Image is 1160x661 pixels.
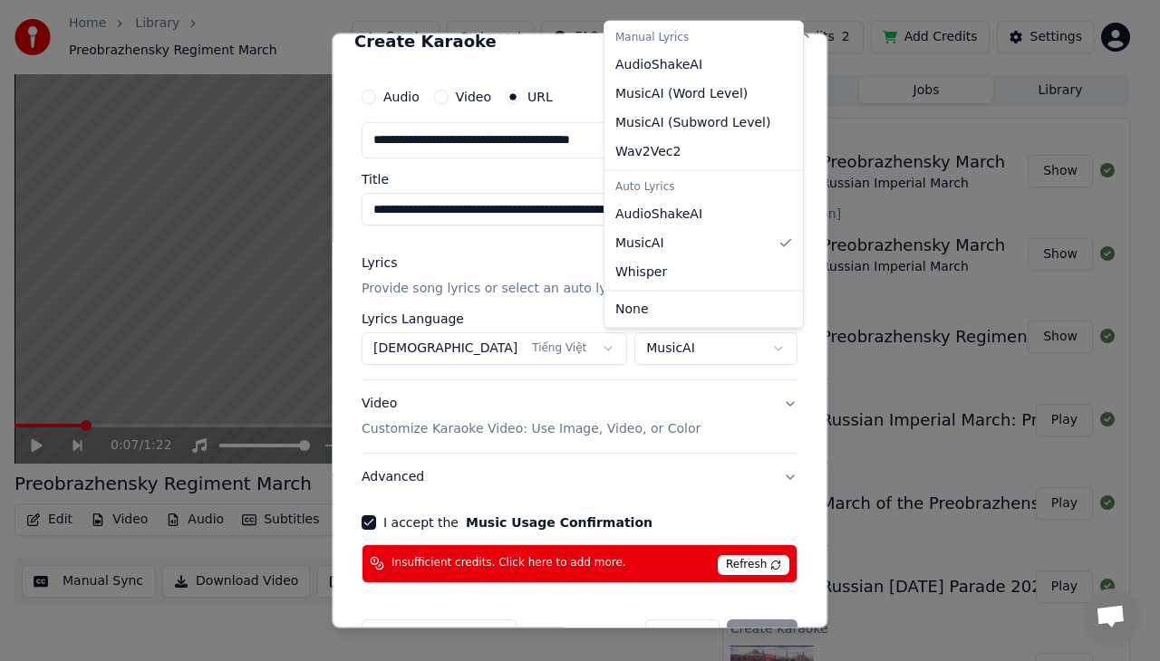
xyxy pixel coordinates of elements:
div: Auto Lyrics [608,174,799,199]
span: Wav2Vec2 [615,142,681,160]
span: MusicAI [615,234,664,252]
span: MusicAI ( Word Level ) [615,84,748,102]
span: AudioShakeAI [615,205,702,223]
div: Manual Lyrics [608,25,799,51]
span: MusicAI ( Subword Level ) [615,113,770,131]
span: None [615,300,649,318]
span: Whisper [615,263,667,281]
span: AudioShakeAI [615,55,702,73]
